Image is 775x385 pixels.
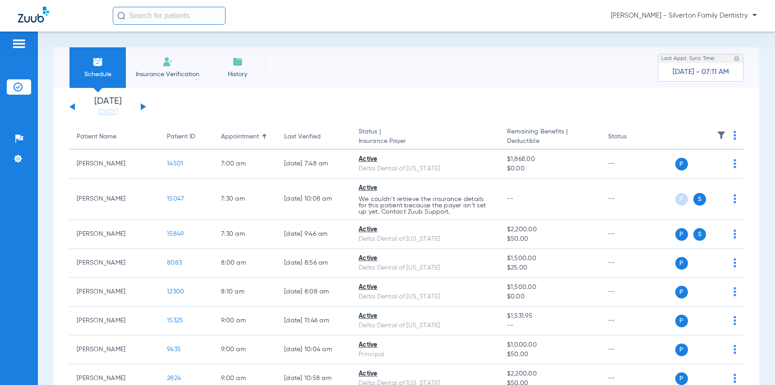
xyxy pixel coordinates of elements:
span: $0.00 [507,164,594,174]
td: [PERSON_NAME] [69,278,160,307]
img: Zuub Logo [18,7,49,23]
iframe: Chat Widget [730,342,775,385]
a: [DATE] [81,108,135,117]
span: P [675,257,688,270]
td: -- [601,278,662,307]
img: hamburger-icon [12,38,26,49]
span: Insurance Payer [359,137,493,146]
td: [PERSON_NAME] [69,220,160,249]
img: group-dot-blue.svg [733,194,736,203]
span: P [675,344,688,356]
td: -- [601,335,662,364]
td: 8:10 AM [214,278,277,307]
span: History [216,70,259,79]
span: 15849 [167,231,184,237]
td: -- [601,249,662,278]
span: 12300 [167,289,184,295]
div: Delta Dental of [US_STATE] [359,292,493,302]
img: group-dot-blue.svg [733,287,736,296]
span: [DATE] - 07:11 AM [673,68,729,77]
td: [DATE] 9:46 AM [277,220,351,249]
td: [DATE] 8:08 AM [277,278,351,307]
div: Active [359,183,493,193]
span: $1,500.00 [507,283,594,292]
img: filter.svg [717,131,726,140]
span: 15325 [167,317,183,324]
td: [DATE] 11:46 AM [277,307,351,335]
td: [PERSON_NAME] [69,249,160,278]
span: $2,200.00 [507,369,594,379]
span: Last Appt. Sync Time: [661,54,715,63]
img: group-dot-blue.svg [733,131,736,140]
span: $50.00 [507,234,594,244]
div: Patient ID [167,132,195,142]
div: Active [359,254,493,263]
td: -- [601,179,662,220]
div: Principal [359,350,493,359]
div: Appointment [221,132,259,142]
img: group-dot-blue.svg [733,316,736,325]
img: Search Icon [117,12,125,20]
div: Patient Name [77,132,152,142]
span: 14501 [167,160,183,167]
td: 7:00 AM [214,150,277,179]
th: Status [601,124,662,150]
span: Schedule [76,70,119,79]
div: Active [359,283,493,292]
span: 8083 [167,260,182,266]
li: [DATE] [81,97,135,117]
img: Manual Insurance Verification [162,56,173,67]
span: S [693,228,706,241]
div: Delta Dental of [US_STATE] [359,234,493,244]
th: Remaining Benefits | [500,124,601,150]
span: Insurance Verification [133,70,203,79]
p: We couldn’t retrieve the insurance details for this patient because the payer isn’t set up yet. C... [359,196,493,215]
td: [PERSON_NAME] [69,335,160,364]
div: Delta Dental of [US_STATE] [359,164,493,174]
td: [PERSON_NAME] [69,307,160,335]
td: [DATE] 10:08 AM [277,179,351,220]
span: 2824 [167,375,181,381]
img: Schedule [92,56,103,67]
td: 7:30 AM [214,220,277,249]
div: Last Verified [284,132,344,142]
td: 8:00 AM [214,249,277,278]
span: P [675,193,688,206]
div: Active [359,312,493,321]
td: 9:00 AM [214,335,277,364]
span: $25.00 [507,263,594,273]
td: 9:00 AM [214,307,277,335]
span: $0.00 [507,292,594,302]
div: Active [359,340,493,350]
span: P [675,228,688,241]
img: last sync help info [733,55,740,62]
span: P [675,158,688,170]
div: Delta Dental of [US_STATE] [359,263,493,273]
img: group-dot-blue.svg [733,159,736,168]
span: $50.00 [507,350,594,359]
td: [DATE] 7:48 AM [277,150,351,179]
div: Active [359,155,493,164]
div: Patient ID [167,132,207,142]
td: -- [601,220,662,249]
td: -- [601,307,662,335]
img: group-dot-blue.svg [733,258,736,267]
div: Active [359,225,493,234]
div: Delta Dental of [US_STATE] [359,321,493,330]
span: S [693,193,706,206]
span: $1,000.00 [507,340,594,350]
td: 7:30 AM [214,179,277,220]
th: Status | [351,124,500,150]
span: P [675,315,688,327]
td: [DATE] 8:56 AM [277,249,351,278]
span: P [675,372,688,385]
span: 9435 [167,346,181,353]
td: [DATE] 10:04 AM [277,335,351,364]
img: group-dot-blue.svg [733,229,736,238]
input: Search for patients [113,7,226,25]
span: $1,500.00 [507,254,594,263]
span: $1,868.00 [507,155,594,164]
img: History [232,56,243,67]
td: -- [601,150,662,179]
